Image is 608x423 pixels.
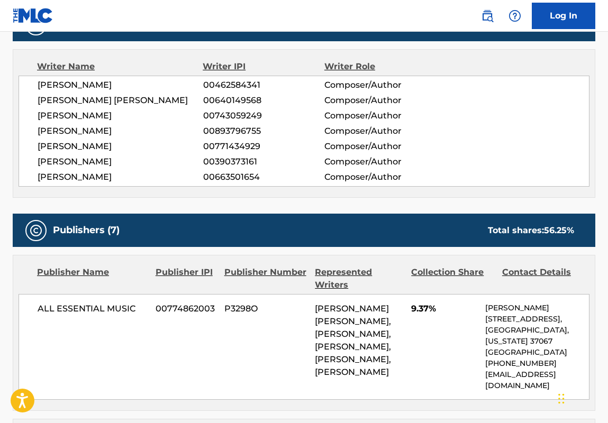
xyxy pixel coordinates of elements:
iframe: Chat Widget [555,372,608,423]
div: Total shares: [488,224,574,237]
div: Writer IPI [203,60,324,73]
p: [GEOGRAPHIC_DATA] [485,347,589,358]
span: 9.37% [411,302,477,315]
div: Represented Writers [315,266,403,291]
span: 00462584341 [203,79,324,91]
p: [PHONE_NUMBER] [485,358,589,369]
span: [PERSON_NAME] [38,109,203,122]
div: Publisher Number [224,266,307,291]
span: Composer/Author [324,125,434,137]
div: Contact Details [502,266,585,291]
img: MLC Logo [13,8,53,23]
div: Publisher Name [37,266,148,291]
span: 00743059249 [203,109,324,122]
div: Help [504,5,525,26]
img: help [509,10,521,22]
span: [PERSON_NAME] [PERSON_NAME], [PERSON_NAME], [PERSON_NAME], [PERSON_NAME], [PERSON_NAME] [315,304,391,377]
span: 00893796755 [203,125,324,137]
div: Drag [558,383,565,415]
img: Publishers [30,224,42,237]
p: [EMAIL_ADDRESS][DOMAIN_NAME] [485,369,589,391]
div: Collection Share [411,266,494,291]
span: P3298O [224,302,307,315]
span: Composer/Author [324,79,434,91]
span: Composer/Author [324,94,434,107]
div: Publisher IPI [156,266,216,291]
span: Composer/Author [324,109,434,122]
span: [PERSON_NAME] [38,125,203,137]
div: Writer Role [324,60,435,73]
span: Composer/Author [324,155,434,168]
span: [PERSON_NAME] [PERSON_NAME] [38,94,203,107]
span: 56.25 % [544,225,574,235]
div: Writer Name [37,60,203,73]
span: 00774862003 [156,302,216,315]
span: 00640149568 [203,94,324,107]
span: [PERSON_NAME] [38,155,203,168]
p: [GEOGRAPHIC_DATA], [US_STATE] 37067 [485,325,589,347]
h5: Publishers (7) [53,224,120,236]
span: [PERSON_NAME] [38,171,203,183]
span: 00663501654 [203,171,324,183]
span: [PERSON_NAME] [38,79,203,91]
p: [PERSON_NAME] [485,302,589,314]
span: 00390373161 [203,155,324,168]
span: Composer/Author [324,171,434,183]
a: Public Search [477,5,498,26]
span: ALL ESSENTIAL MUSIC [38,302,148,315]
img: search [481,10,494,22]
span: Composer/Author [324,140,434,153]
a: Log In [532,3,595,29]
span: 00771434929 [203,140,324,153]
span: [PERSON_NAME] [38,140,203,153]
p: [STREET_ADDRESS], [485,314,589,325]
